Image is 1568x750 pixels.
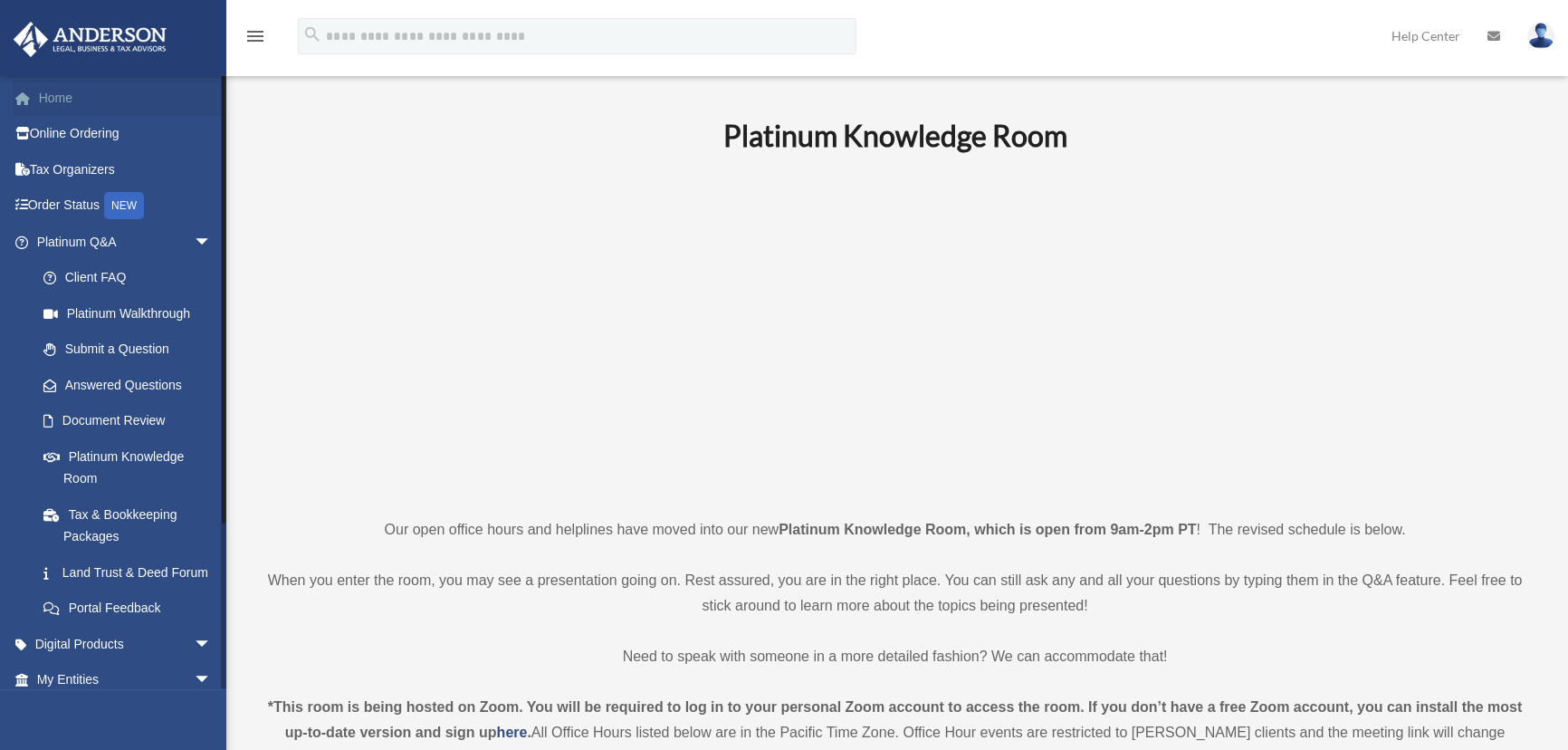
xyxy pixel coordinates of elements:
a: Platinum Knowledge Room [25,438,230,496]
a: Home [13,80,239,116]
a: My Entitiesarrow_drop_down [13,662,239,698]
a: Document Review [25,403,239,439]
a: Submit a Question [25,332,239,368]
strong: *This room is being hosted on Zoom. You will be required to log in to your personal Zoom account ... [268,699,1522,740]
a: Digital Productsarrow_drop_down [13,626,239,662]
span: arrow_drop_down [194,662,230,699]
iframe: 231110_Toby_KnowledgeRoom [624,178,1167,484]
a: Platinum Walkthrough [25,295,239,332]
a: Platinum Q&Aarrow_drop_down [13,224,239,260]
a: Client FAQ [25,260,239,296]
img: Anderson Advisors Platinum Portal [8,22,172,57]
strong: Platinum Knowledge Room, which is open from 9am-2pm PT [779,522,1196,537]
a: Online Ordering [13,116,239,152]
a: menu [244,32,266,47]
a: Answered Questions [25,367,239,403]
span: arrow_drop_down [194,626,230,663]
a: Portal Feedback [25,591,239,627]
b: Platinum Knowledge Room [723,118,1067,153]
strong: . [527,725,531,740]
div: NEW [104,192,144,219]
img: User Pic [1527,23,1554,49]
i: search [302,24,322,44]
i: menu [244,25,266,47]
a: here [497,725,528,740]
p: When you enter the room, you may see a presentation going on. Rest assured, you are in the right ... [258,568,1532,619]
a: Land Trust & Deed Forum [25,554,239,591]
p: Need to speak with someone in a more detailed fashion? We can accommodate that! [258,644,1532,669]
p: Our open office hours and helplines have moved into our new ! The revised schedule is below. [258,517,1532,543]
span: arrow_drop_down [194,224,230,261]
a: Tax & Bookkeeping Packages [25,496,239,554]
a: Tax Organizers [13,151,239,187]
a: Order StatusNEW [13,187,239,225]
